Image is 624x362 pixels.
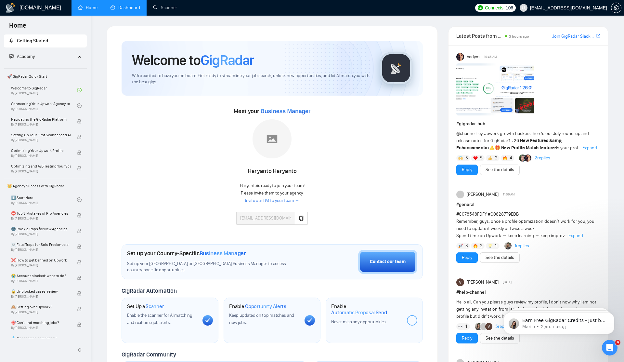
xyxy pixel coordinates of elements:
[478,5,483,10] img: upwork-logo.png
[78,5,97,10] a: homeHome
[11,279,71,283] span: By [PERSON_NAME]
[11,226,71,232] span: 🌚 Rookie Traps for New Agencies
[11,257,71,263] span: ❌ How to get banned on Upwork
[568,233,583,238] span: Expand
[11,217,71,221] span: By [PERSON_NAME]
[488,156,492,160] img: 👍
[299,216,304,221] span: copy
[146,303,164,310] span: Scanner
[77,291,82,296] span: lock
[11,123,71,127] span: By [PERSON_NAME]
[253,119,292,158] img: placeholder.png
[245,198,299,204] a: Invite our BM to your team →
[462,166,472,173] a: Reply
[11,335,71,342] span: 💧 Not enough good jobs?
[4,34,87,47] li: Getting Started
[234,108,310,115] span: Meet your
[486,335,514,342] a: See the details
[465,323,467,330] span: 1
[467,53,480,60] span: Vadym
[11,147,71,154] span: Optimizing Your Upwork Profile
[458,156,463,160] img: 🙌
[201,51,254,69] span: GigRadar
[11,241,71,248] span: ☠️ Fatal Traps for Solo Freelancers
[11,169,71,173] span: By [PERSON_NAME]
[456,299,600,319] span: Hello all, Can you please guys review my profile, I don't now why I am not getting any invitation...
[77,229,82,233] span: lock
[11,304,71,310] span: 🙈 Getting over Upwork?
[480,333,520,343] button: See the details
[456,131,475,136] span: @channel
[11,163,71,169] span: Optimizing and A/B Testing Your Scanner for Better Results
[240,183,305,188] span: Haryanto is ready to join your team!
[331,309,387,316] span: Automatic Proposal Send
[11,288,71,295] span: 🔓 Unblocked cases: review
[611,5,621,10] span: setting
[229,313,294,325] span: Keep updated on top matches and new jobs.
[552,33,595,40] a: Join GigRadar Slack Community
[110,5,140,10] a: dashboardDashboard
[77,213,82,218] span: lock
[467,279,499,286] span: [PERSON_NAME]
[615,340,620,345] span: 4
[503,279,512,285] span: [DATE]
[122,351,176,358] span: GigRadar Community
[467,191,499,198] span: [PERSON_NAME]
[295,212,308,225] button: copy
[77,307,82,311] span: lock
[462,254,472,261] a: Reply
[506,4,513,11] span: 106
[236,166,308,177] div: Haryanto Haryanto
[488,244,492,248] img: 💡
[11,273,71,279] span: 😭 Account blocked: what to do?
[77,88,82,92] span: check-circle
[77,322,82,327] span: lock
[11,326,71,330] span: By [PERSON_NAME]
[462,335,472,342] a: Reply
[521,6,526,10] span: user
[11,248,71,252] span: By [PERSON_NAME]
[480,252,520,263] button: See the details
[5,180,86,193] span: 👑 Agency Success with GigRadar
[456,252,478,263] button: Reply
[485,4,504,11] span: Connects:
[501,145,556,151] strong: New Profile Match feature:
[77,338,82,342] span: lock
[370,258,406,265] div: Contact our team
[611,5,621,10] a: setting
[473,244,478,248] img: 🔥
[510,155,512,161] span: 4
[11,310,71,314] span: By [PERSON_NAME]
[503,192,515,197] span: 11:06 AM
[4,21,32,34] span: Home
[122,287,176,294] span: GigRadar Automation
[11,319,71,326] span: 🎯 Can't find matching jobs?
[596,33,600,38] span: export
[582,145,597,151] span: Expand
[380,52,412,85] img: gigradar-logo.png
[489,145,495,151] span: ⚠️
[456,211,594,238] span: Remember, guys: once a profile optimization doesn’t work for you, you need to update it weekly or...
[602,340,617,355] iframe: Intercom live chat
[77,119,82,124] span: lock
[458,244,463,248] img: 🚀
[484,54,497,60] span: 10:45 AM
[456,333,478,343] button: Reply
[11,138,71,142] span: By [PERSON_NAME]
[5,3,16,13] img: logo
[331,319,386,325] span: Never miss any opportunities.
[245,303,286,310] span: Opportunity Alerts
[200,250,246,257] span: Business Manager
[495,155,498,161] span: 2
[596,33,600,39] a: export
[77,244,82,249] span: lock
[535,155,550,161] a: 2replies
[480,155,483,161] span: 5
[5,70,86,83] span: 🚀 GigRadar Quick Start
[127,261,301,273] span: Set up your [GEOGRAPHIC_DATA] or [GEOGRAPHIC_DATA] Business Manager to access country-specific op...
[241,190,304,196] span: Please invite them to your agency.
[153,5,177,10] a: searchScanner
[475,323,482,330] img: Korlan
